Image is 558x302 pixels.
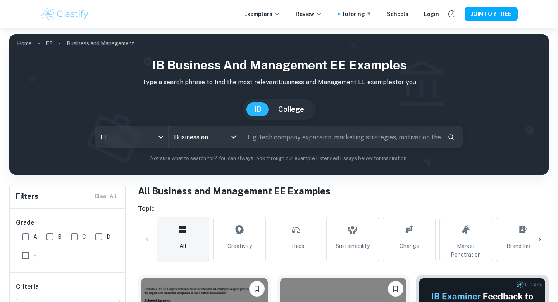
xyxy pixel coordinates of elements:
[40,6,90,22] img: Clastify logo
[107,233,110,241] span: D
[33,251,37,260] span: E
[445,7,458,21] button: Help and Feedback
[388,281,403,297] button: Please log in to bookmark exemplars
[244,10,280,18] p: Exemplars
[17,38,32,49] a: Home
[506,242,538,250] span: Brand Image
[341,10,371,18] a: Tutoring
[400,242,419,250] span: Change
[387,10,408,18] a: Schools
[444,130,458,144] button: Search
[246,102,269,116] button: IB
[296,10,322,18] p: Review
[179,242,186,250] span: All
[16,191,38,202] h6: Filters
[15,78,542,87] p: Type a search phrase to find the most relevant Business and Management EE examples for you
[15,56,542,75] h1: IB Business and Management EE examples
[270,102,312,116] button: College
[228,132,239,142] button: Open
[227,242,252,250] span: Creativity
[249,281,265,297] button: Please log in to bookmark exemplars
[242,126,441,148] input: E.g. tech company expansion, marketing strategies, motivation theories...
[443,242,489,259] span: Market Penetration
[424,10,439,18] a: Login
[336,242,370,250] span: Sustainability
[16,282,39,292] h6: Criteria
[82,233,86,241] span: C
[67,39,134,48] p: Business and Management
[138,184,549,198] h1: All Business and Management EE Examples
[9,34,549,175] img: profile cover
[46,38,53,49] a: EE
[15,154,542,162] p: Not sure what to search for? You can always look through our example Extended Essays below for in...
[95,126,168,148] div: EE
[16,218,120,227] h6: Grade
[33,233,37,241] span: A
[138,204,549,213] h6: Topic
[465,7,518,21] button: JOIN FOR FREE
[58,233,62,241] span: B
[288,242,304,250] span: Ethics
